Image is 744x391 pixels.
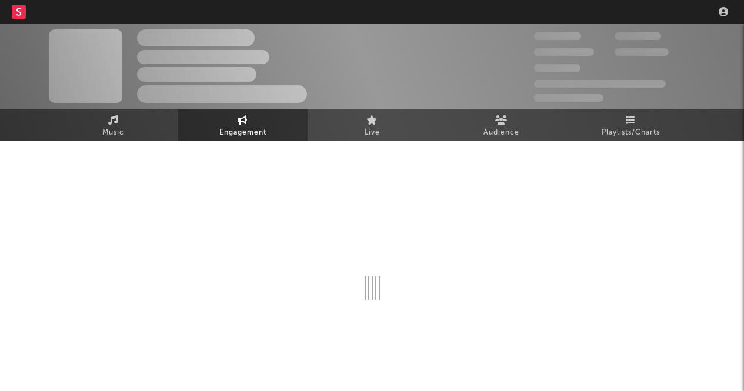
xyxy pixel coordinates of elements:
[308,109,437,141] a: Live
[615,32,661,40] span: 100,000
[49,109,178,141] a: Music
[602,126,660,140] span: Playlists/Charts
[483,126,519,140] span: Audience
[534,48,594,56] span: 50,000,000
[615,48,669,56] span: 1,000,000
[566,109,696,141] a: Playlists/Charts
[534,32,581,40] span: 300,000
[437,109,566,141] a: Audience
[219,126,266,140] span: Engagement
[102,126,124,140] span: Music
[534,80,666,88] span: 50,000,000 Monthly Listeners
[365,126,380,140] span: Live
[534,94,603,102] span: Jump Score: 85.0
[534,64,580,72] span: 100,000
[178,109,308,141] a: Engagement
